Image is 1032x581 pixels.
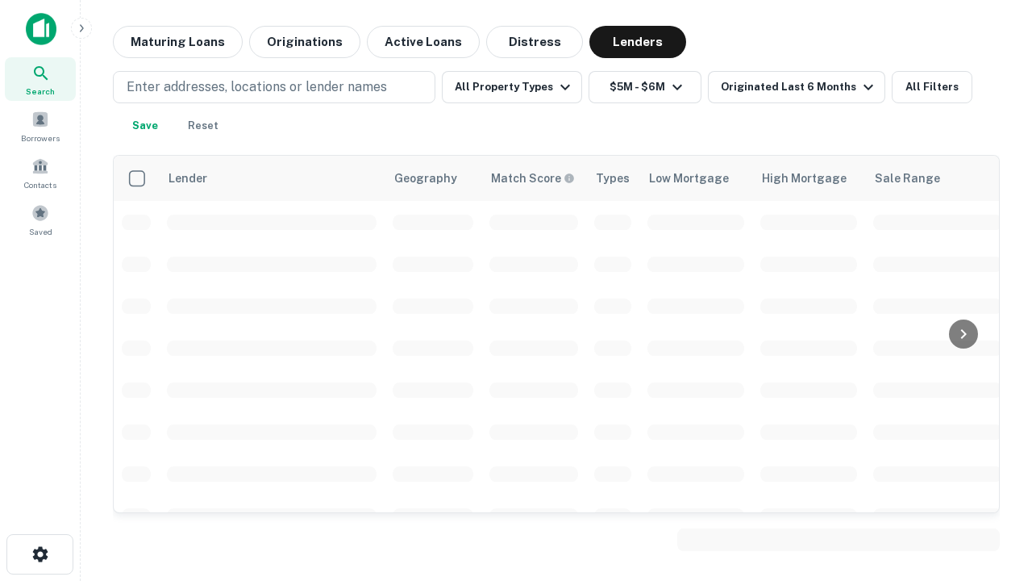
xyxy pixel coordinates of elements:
button: Originated Last 6 Months [708,71,885,103]
a: Saved [5,198,76,241]
div: Capitalize uses an advanced AI algorithm to match your search with the best lender. The match sco... [491,169,575,187]
th: Geography [385,156,481,201]
span: Search [26,85,55,98]
button: Enter addresses, locations or lender names [113,71,435,103]
button: Maturing Loans [113,26,243,58]
th: Low Mortgage [639,156,752,201]
p: Enter addresses, locations or lender names [127,77,387,97]
span: Saved [29,225,52,238]
button: All Property Types [442,71,582,103]
th: Capitalize uses an advanced AI algorithm to match your search with the best lender. The match sco... [481,156,586,201]
button: Save your search to get updates of matches that match your search criteria. [119,110,171,142]
div: Geography [394,169,457,188]
div: High Mortgage [762,169,847,188]
div: Low Mortgage [649,169,729,188]
div: Lender [169,169,207,188]
th: Sale Range [865,156,1010,201]
a: Borrowers [5,104,76,148]
th: Types [586,156,639,201]
span: Contacts [24,178,56,191]
a: Contacts [5,151,76,194]
button: Originations [249,26,360,58]
button: All Filters [892,71,972,103]
button: Active Loans [367,26,480,58]
button: Reset [177,110,229,142]
button: $5M - $6M [589,71,701,103]
span: Borrowers [21,132,60,144]
div: Types [596,169,630,188]
img: capitalize-icon.png [26,13,56,45]
div: Sale Range [875,169,940,188]
button: Distress [486,26,583,58]
h6: Match Score [491,169,572,187]
button: Lenders [589,26,686,58]
th: Lender [159,156,385,201]
th: High Mortgage [752,156,865,201]
div: Originated Last 6 Months [721,77,878,97]
a: Search [5,57,76,101]
iframe: Chat Widget [951,452,1032,529]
